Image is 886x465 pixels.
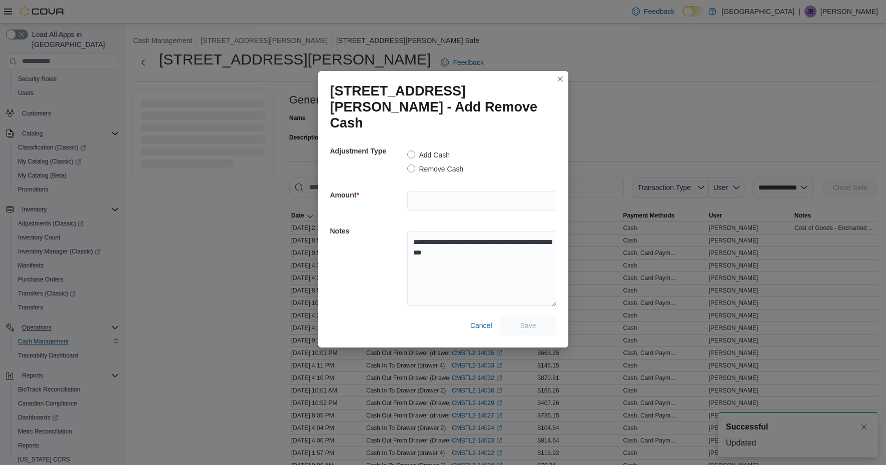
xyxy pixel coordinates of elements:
label: Remove Cash [407,163,464,175]
label: Add Cash [407,149,450,161]
button: Save [500,315,556,335]
span: Save [520,320,536,330]
button: Cancel [466,315,496,335]
h1: [STREET_ADDRESS][PERSON_NAME] - Add Remove Cash [330,83,548,131]
span: Cancel [470,320,492,330]
button: Closes this modal window [554,73,566,85]
h5: Notes [330,221,405,241]
h5: Amount [330,185,405,205]
h5: Adjustment Type [330,141,405,161]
